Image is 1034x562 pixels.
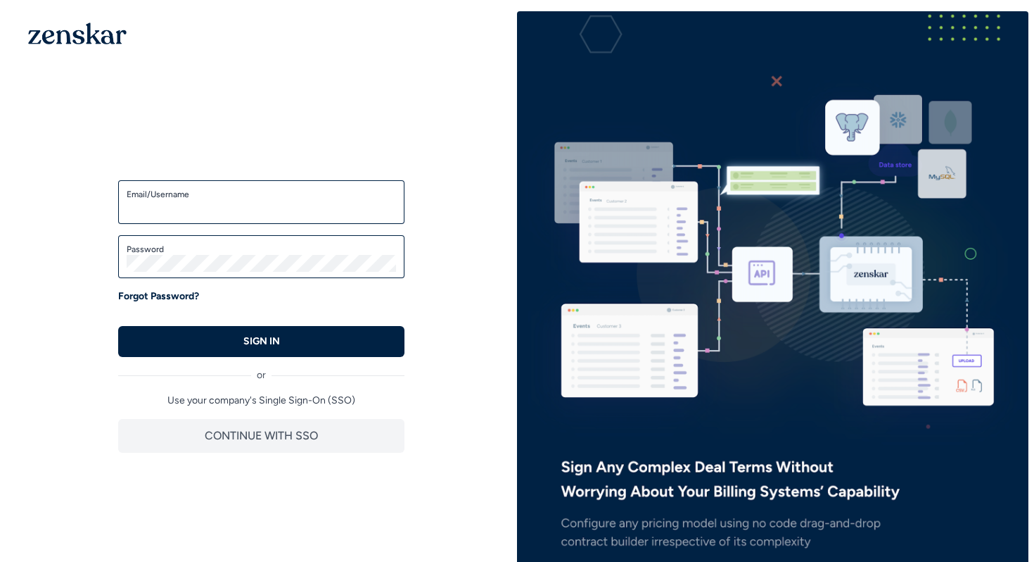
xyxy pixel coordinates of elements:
label: Email/Username [127,189,396,200]
label: Password [127,244,396,255]
p: Use your company's Single Sign-On (SSO) [118,394,404,408]
div: or [118,357,404,382]
img: 1OGAJ2xQqyY4LXKgY66KYq0eOWRCkrZdAb3gUhuVAqdWPZE9SRJmCz+oDMSn4zDLXe31Ii730ItAGKgCKgCCgCikA4Av8PJUP... [28,23,127,44]
p: SIGN IN [243,335,280,349]
button: CONTINUE WITH SSO [118,419,404,453]
a: Forgot Password? [118,289,199,304]
button: SIGN IN [118,326,404,357]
